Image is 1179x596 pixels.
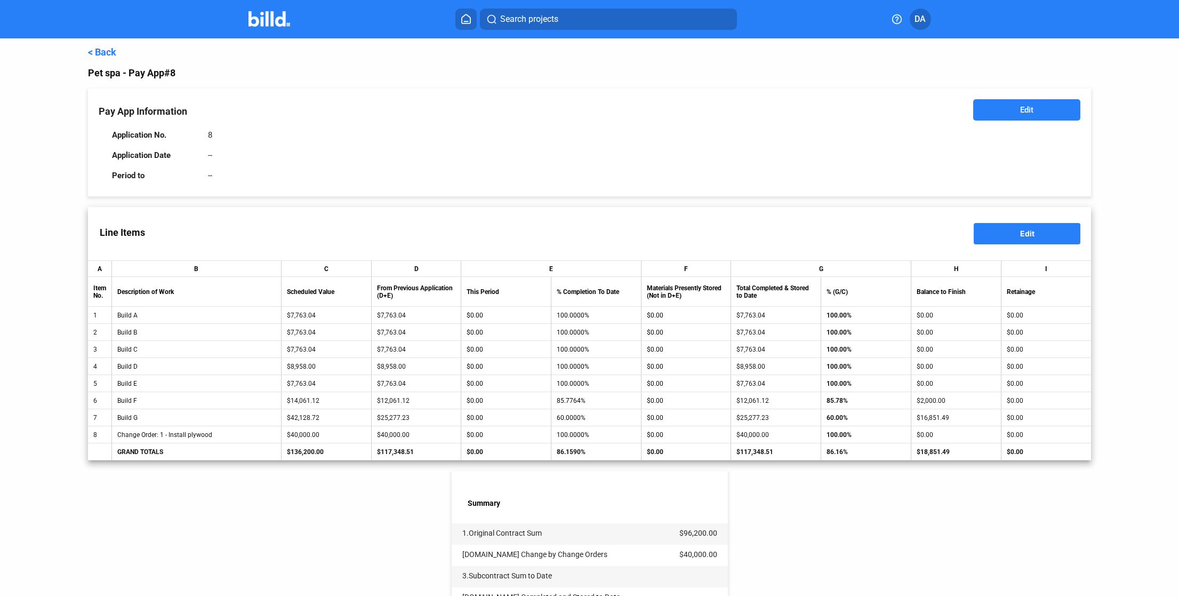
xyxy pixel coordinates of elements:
[821,324,911,341] td: 100.00%
[917,414,996,422] div: $16,851.49
[917,380,996,387] div: $0.00
[679,545,728,559] td: $40,000.00
[974,223,1080,244] button: Edit
[117,329,276,336] div: Build B
[468,499,728,510] label: Summary
[282,277,372,307] th: Scheduled Value
[164,67,175,78] span: #8
[917,312,996,319] div: $0.00
[641,261,732,277] th: F
[641,443,732,460] td: $0.00
[462,529,542,537] span: 1.Original Contract Sum
[208,130,212,140] div: 8
[372,261,462,277] th: D
[736,363,815,370] div: $8,958.00
[1007,380,1086,387] div: $0.00
[93,329,106,336] div: 2
[821,341,911,358] td: 100.00%
[287,397,366,404] div: $14,061.12
[736,397,815,404] div: $12,061.12
[117,363,276,370] div: Build D
[93,397,106,404] div: 6
[93,346,106,353] div: 3
[1001,443,1092,460] td: $0.00
[99,106,187,117] span: Pay App Information
[911,277,1001,307] th: Balance to Finish
[731,261,911,277] th: G
[731,443,821,460] td: $117,348.51
[736,414,815,422] div: $25,277.23
[821,358,911,375] td: 100.00%
[973,99,1080,121] button: Edit
[112,130,197,140] div: Application No.
[287,329,366,336] div: $7,763.04
[112,150,197,160] div: Application Date
[1001,261,1092,277] th: I
[93,431,106,439] div: 8
[1001,277,1092,307] th: Retainage
[287,431,366,439] div: $40,000.00
[736,329,815,336] div: $7,763.04
[1007,363,1086,370] div: $0.00
[93,380,106,387] div: 5
[93,363,106,370] div: 4
[821,443,911,460] td: 86.16%
[112,171,197,180] div: Period to
[461,277,551,307] th: This Period
[736,380,815,387] div: $7,763.04
[287,363,366,370] div: $8,958.00
[1007,312,1086,319] div: $0.00
[821,277,911,307] th: % (G/C)
[208,171,212,180] div: --
[917,397,996,404] div: $2,000.00
[117,414,276,422] div: Build G
[821,375,911,392] td: 100.00%
[462,571,552,580] span: 3.Subcontract Sum to Date
[88,216,157,249] label: Line Items
[287,380,366,387] div: $7,763.04
[917,363,996,370] div: $0.00
[1007,346,1086,353] div: $0.00
[731,277,821,307] th: Total Completed & Stored to Date
[117,312,276,319] div: Build A
[1020,229,1034,238] span: Edit
[88,261,112,277] th: A
[736,346,815,353] div: $7,763.04
[462,550,607,559] span: [DOMAIN_NAME] Change by Change Orders
[88,66,1092,81] div: Pet spa - Pay App
[1007,397,1086,404] div: $0.00
[500,13,558,26] span: Search projects
[551,443,641,460] td: 86.1590%
[248,11,291,27] img: Billd Company Logo
[377,329,456,336] div: $7,763.04
[736,431,815,439] div: $40,000.00
[377,346,456,353] div: $7,763.04
[911,443,1001,460] td: $18,851.49
[917,431,996,439] div: $0.00
[911,261,1001,277] th: H
[117,397,276,404] div: Build F
[377,431,456,439] div: $40,000.00
[377,363,456,370] div: $8,958.00
[117,380,276,387] div: Build E
[736,312,815,319] div: $7,763.04
[480,9,737,30] button: Search projects
[551,277,641,307] th: % Completion To Date
[377,397,456,404] div: $12,061.12
[117,431,276,439] div: Change Order: 1 - Install plywood
[88,277,112,307] th: Item No.
[88,46,116,58] a: < Back
[93,312,106,319] div: 1
[1007,329,1086,336] div: $0.00
[282,261,372,277] th: C
[287,414,366,422] div: $42,128.72
[287,312,366,319] div: $7,763.04
[821,409,911,426] td: 60.00%
[112,261,282,277] th: B
[821,392,911,409] td: 85.78%
[377,414,456,422] div: $25,277.23
[461,443,551,460] td: $0.00
[117,346,276,353] div: Build C
[282,443,372,460] td: $136,200.00
[821,426,911,443] td: 100.00%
